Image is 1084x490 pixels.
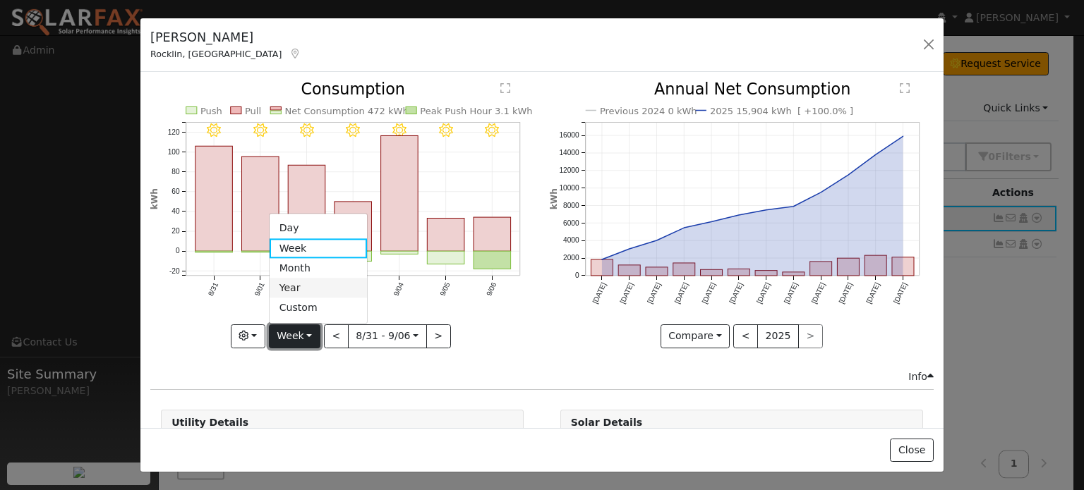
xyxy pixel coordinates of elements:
text: -20 [169,267,180,275]
text: Consumption [301,80,406,99]
text: Peak Push Hour 3.1 kWh [421,106,533,116]
text: Push [200,106,222,116]
rect: onclick="" [381,252,418,255]
div: Info [908,369,934,384]
text: kWh [150,189,159,210]
rect: onclick="" [755,271,777,276]
text: 6000 [563,219,579,227]
text: 10000 [559,184,579,192]
circle: onclick="" [626,246,632,252]
rect: onclick="" [837,259,859,276]
text: 60 [171,188,180,196]
rect: onclick="" [381,136,418,252]
rect: onclick="" [865,256,886,276]
text: 2025 15,904 kWh [ +100.0% ] [710,106,853,116]
text: [DATE] [810,281,827,305]
a: Week [270,238,368,258]
rect: onclick="" [646,267,668,276]
rect: onclick="" [335,252,372,262]
a: Day [270,219,368,238]
i: 9/01 - Clear [253,123,267,137]
strong: Solar Details [571,417,642,428]
text: [DATE] [728,281,745,305]
button: Compare [661,324,730,348]
rect: onclick="" [242,157,279,251]
circle: onclick="" [845,173,851,178]
text: 0 [176,247,180,255]
a: Year [270,278,368,298]
text: 8/31 [207,281,219,298]
text: [DATE] [673,281,690,305]
i: 9/05 - Clear [439,123,453,137]
button: Week [269,324,320,348]
text: [DATE] [700,281,717,305]
rect: onclick="" [288,166,325,252]
text: 4000 [563,237,579,245]
text: 40 [171,208,180,216]
text: 12000 [559,166,579,174]
text: 8000 [563,202,579,209]
text: 16000 [559,132,579,140]
i: 9/03 - Clear [347,123,361,137]
circle: onclick="" [735,212,741,218]
i: 9/04 - Clear [392,123,406,137]
text: 0 [574,272,579,280]
text: Pull [245,106,261,116]
button: < [324,324,349,348]
rect: onclick="" [428,219,465,252]
a: Custom [270,298,368,318]
circle: onclick="" [790,204,796,209]
rect: onclick="" [195,147,233,252]
text: 20 [171,228,180,235]
text: 14000 [559,149,579,157]
rect: onclick="" [591,260,613,276]
text: [DATE] [865,281,881,305]
span: Rocklin, [GEOGRAPHIC_DATA] [150,49,282,59]
text: [DATE] [892,281,909,305]
text: Previous 2024 0 kWh [600,106,697,116]
text: [DATE] [646,281,663,305]
rect: onclick="" [700,270,722,276]
rect: onclick="" [428,252,465,264]
circle: onclick="" [709,219,714,225]
text:  [900,83,910,94]
text: Annual Net Consumption [654,80,851,99]
button: Close [890,439,933,463]
circle: onclick="" [818,190,824,195]
button: > [426,324,451,348]
text: 9/05 [439,281,452,298]
i: 9/06 - Clear [486,123,500,137]
rect: onclick="" [474,252,511,269]
text: [DATE] [618,281,635,305]
text: Net Consumption 472 kWh [285,106,409,116]
text: [DATE] [837,281,854,305]
button: < [733,324,758,348]
text: 100 [168,148,180,156]
h5: [PERSON_NAME] [150,28,301,47]
a: Month [270,259,368,278]
i: 9/02 - MostlyClear [300,123,314,137]
rect: onclick="" [783,272,805,276]
rect: onclick="" [673,263,694,276]
rect: onclick="" [195,252,233,253]
button: 2025 [757,324,799,348]
i: 8/31 - Clear [207,123,221,137]
strong: Utility Details [171,417,248,428]
button: 8/31 - 9/06 [348,324,427,348]
text: 9/04 [392,281,405,298]
text:  [501,83,511,94]
text: 9/01 [253,281,266,298]
rect: onclick="" [728,269,749,276]
rect: onclick="" [335,202,372,251]
text: 80 [171,168,180,176]
circle: onclick="" [598,257,604,262]
text: kWh [549,189,559,210]
circle: onclick="" [654,238,659,243]
circle: onclick="" [900,134,905,140]
rect: onclick="" [809,262,831,276]
circle: onclick="" [681,226,687,231]
text: 2000 [563,255,579,262]
rect: onclick="" [892,257,914,276]
text: 120 [168,128,180,136]
rect: onclick="" [242,252,279,253]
